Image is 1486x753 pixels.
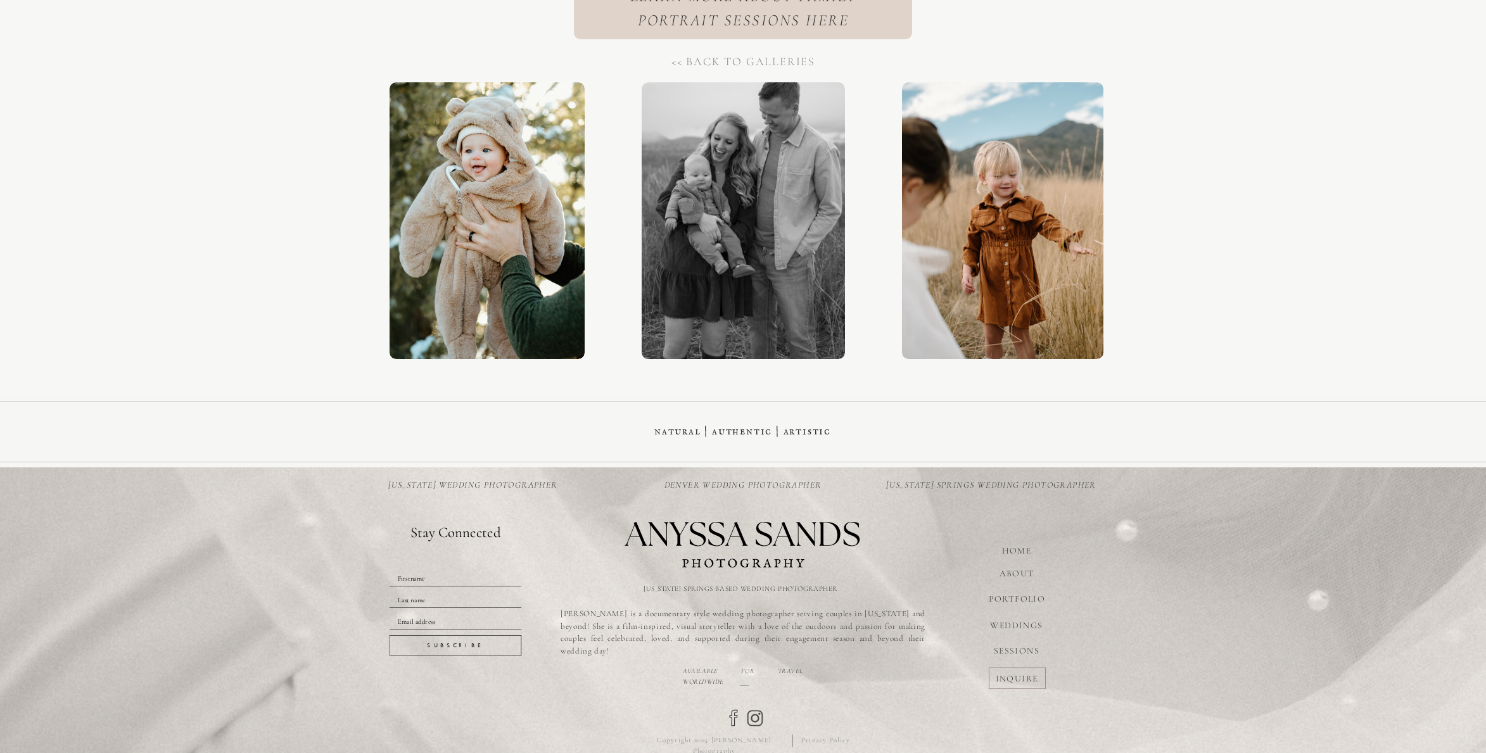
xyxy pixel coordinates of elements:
[991,544,1042,556] a: HOME
[651,478,835,493] a: denver Wedding photographer
[644,584,842,595] h2: [US_STATE] springs based wedding photographer
[390,635,521,655] button: Subscribe
[412,617,435,626] span: l address
[797,735,854,747] a: Privacy Policy
[398,617,412,626] span: Emai
[398,574,410,582] span: First
[561,608,925,650] h3: [PERSON_NAME] is a documentary style wedding photographer serving couples in [US_STATE] and beyon...
[877,478,1106,493] a: [US_STATE] Springs Wedding photographer
[664,53,822,69] a: << back to galleries
[981,619,1052,631] a: WEDDINGS
[991,567,1042,579] a: ABOUT
[398,595,402,604] span: L
[801,736,849,744] span: Privacy Policy
[644,423,842,442] p: Natural | Authentic | Artistic
[390,525,521,540] div: Stay Connected
[410,574,425,582] span: name
[381,478,566,493] a: [US_STATE] Wedding photographer
[402,595,426,604] span: ast name
[683,666,803,678] p: Available for travel worldwide
[427,641,483,649] span: Subscribe
[991,644,1042,656] a: SESSIONS
[987,592,1047,604] a: PORTFOLIO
